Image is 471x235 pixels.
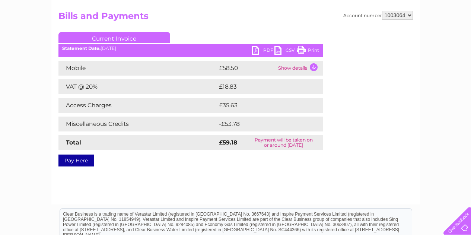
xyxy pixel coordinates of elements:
[58,98,217,113] td: Access Charges
[245,135,323,150] td: Payment will be taken on or around [DATE]
[379,32,402,37] a: Telecoms
[58,32,170,43] a: Current Invoice
[58,11,413,25] h2: Bills and Payments
[217,117,309,131] td: -£53.78
[66,139,81,146] strong: Total
[58,61,217,76] td: Mobile
[340,32,354,37] a: Water
[219,139,237,146] strong: £59.18
[58,46,323,51] div: [DATE]
[297,46,319,57] a: Print
[60,4,412,36] div: Clear Business is a trading name of Verastar Limited (registered in [GEOGRAPHIC_DATA] No. 3667643...
[217,61,276,76] td: £58.50
[252,46,274,57] a: PDF
[446,32,464,37] a: Log out
[16,19,54,42] img: logo.png
[58,117,217,131] td: Miscellaneous Credits
[217,98,308,113] td: £35.63
[217,79,307,94] td: £18.83
[58,79,217,94] td: VAT @ 20%
[406,32,417,37] a: Blog
[274,46,297,57] a: CSV
[359,32,375,37] a: Energy
[276,61,323,76] td: Show details
[343,11,413,20] div: Account number
[331,4,382,13] a: 0333 014 3131
[62,45,101,51] b: Statement Date:
[421,32,440,37] a: Contact
[58,155,94,166] a: Pay Here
